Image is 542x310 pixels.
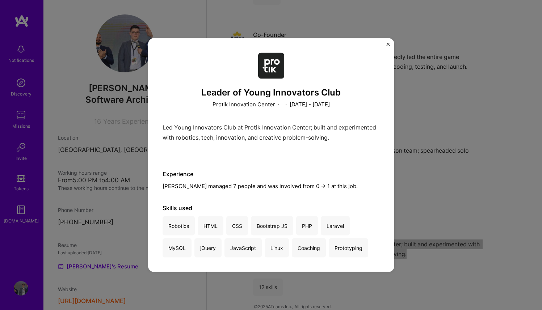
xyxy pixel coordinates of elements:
[224,238,262,258] div: JavaScript
[226,216,248,235] div: CSS
[386,42,390,50] button: Close
[285,101,287,108] span: ·
[329,238,368,258] div: Prototyping
[163,204,380,212] div: Skills used
[163,170,380,190] div: [PERSON_NAME] managed 7 people and was involved from 0 -> 1 at this job.
[296,216,318,235] div: PHP
[194,238,222,258] div: jQuery
[163,238,192,258] div: MySQL
[213,101,275,108] p: Protik Innovation Center
[265,238,289,258] div: Linux
[163,216,195,235] div: Robotics
[198,216,223,235] div: HTML
[290,101,330,108] p: [DATE] - [DATE]
[292,238,326,258] div: Coaching
[163,170,380,178] div: Experience
[278,101,280,108] span: ·
[251,216,293,235] div: Bootstrap JS
[258,52,284,78] img: Company logo
[163,87,380,98] h3: Leader of Young Innovators Club
[321,216,350,235] div: Laravel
